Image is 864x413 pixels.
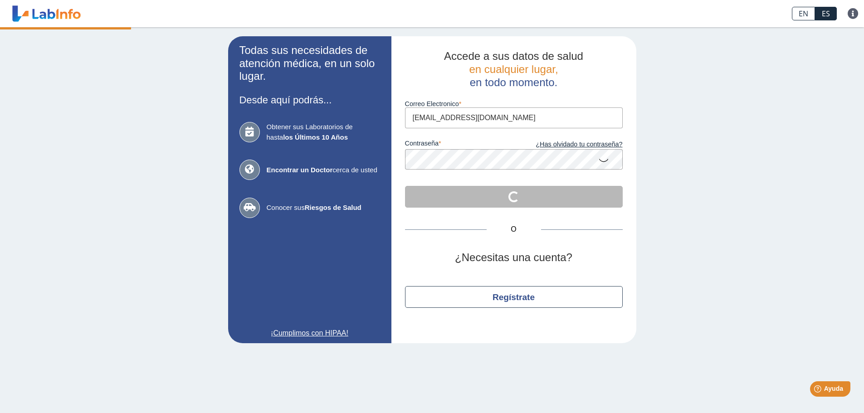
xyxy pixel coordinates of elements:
[239,94,380,106] h3: Desde aquí podrás...
[469,63,558,75] span: en cualquier lugar,
[267,165,380,175] span: cerca de usted
[405,100,623,107] label: Correo Electronico
[405,251,623,264] h2: ¿Necesitas una cuenta?
[267,166,333,174] b: Encontrar un Doctor
[792,7,815,20] a: EN
[405,140,514,150] label: contraseña
[283,133,348,141] b: los Últimos 10 Años
[239,328,380,339] a: ¡Cumplimos con HIPAA!
[444,50,583,62] span: Accede a sus datos de salud
[470,76,557,88] span: en todo momento.
[487,224,541,235] span: O
[267,203,380,213] span: Conocer sus
[514,140,623,150] a: ¿Has olvidado tu contraseña?
[267,122,380,142] span: Obtener sus Laboratorios de hasta
[783,378,854,403] iframe: Help widget launcher
[239,44,380,83] h2: Todas sus necesidades de atención médica, en un solo lugar.
[405,286,623,308] button: Regístrate
[815,7,837,20] a: ES
[305,204,361,211] b: Riesgos de Salud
